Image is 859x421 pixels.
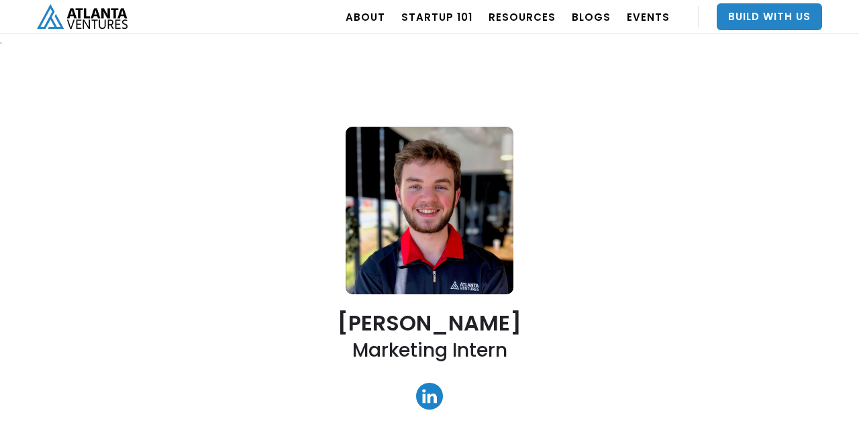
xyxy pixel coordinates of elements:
h2: Marketing Intern [352,338,507,363]
a: Build With Us [717,3,822,30]
h2: [PERSON_NAME] [338,311,521,335]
